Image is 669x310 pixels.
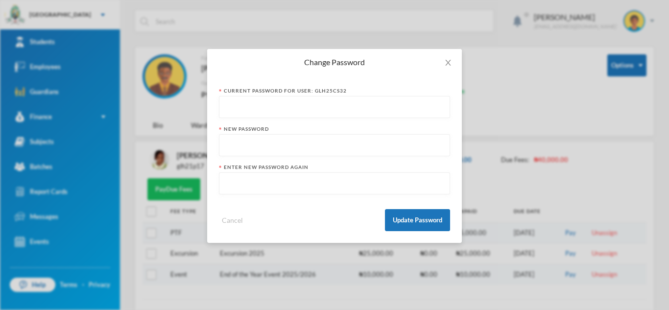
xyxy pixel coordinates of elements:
button: Cancel [219,215,246,226]
div: Change Password [219,57,450,68]
i: icon: close [444,59,452,67]
div: New Password [219,125,450,133]
div: Enter new password again [219,164,450,171]
button: Update Password [385,209,450,231]
button: Close [434,49,462,76]
div: Current Password for User: glh25cs32 [219,87,450,95]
